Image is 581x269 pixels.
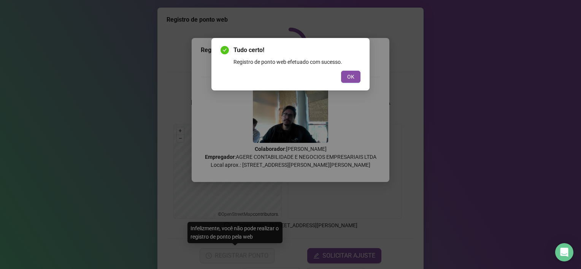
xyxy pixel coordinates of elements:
div: Open Intercom Messenger [555,243,573,261]
div: Registro de ponto web efetuado com sucesso. [233,58,360,66]
span: check-circle [221,46,229,54]
button: OK [341,71,360,83]
span: OK [347,73,354,81]
span: Tudo certo! [233,46,360,55]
